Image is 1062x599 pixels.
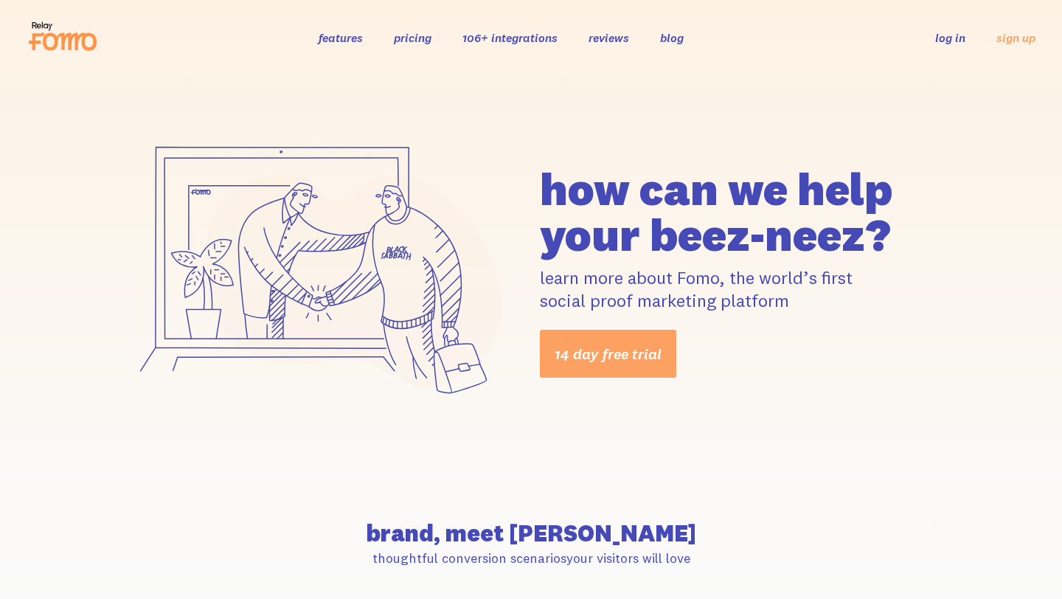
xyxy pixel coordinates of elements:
a: blog [660,30,684,45]
a: reviews [589,30,629,45]
a: sign up [996,30,1035,46]
p: learn more about Fomo, the world’s first social proof marketing platform [540,266,943,312]
a: log in [935,30,965,45]
h1: how can we help your beez-neez? [540,166,943,257]
a: features [319,30,363,45]
a: 14 day free trial [540,330,676,378]
h2: brand, meet [PERSON_NAME] [119,522,943,545]
a: 106+ integrations [462,30,558,45]
p: thoughtful conversion scenarios your visitors will love [119,550,943,567]
a: pricing [394,30,431,45]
